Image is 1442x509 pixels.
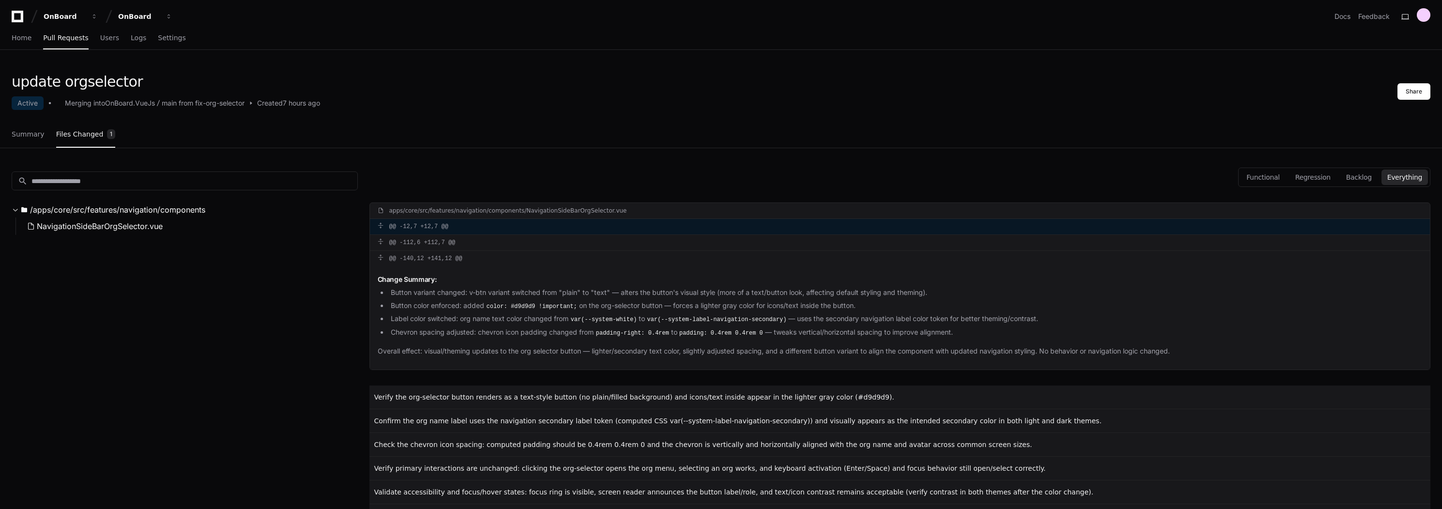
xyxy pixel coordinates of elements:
[374,488,1093,496] span: Validate accessibility and focus/hover states: focus ring is visible, screen reader announces the...
[645,315,788,324] code: var(--system-label-navigation-secondary)
[21,204,27,216] svg: Directory
[1289,170,1336,185] button: Regression
[105,98,155,108] div: OnBoard.VueJs
[43,27,88,49] a: Pull Requests
[100,35,119,41] span: Users
[388,287,1423,298] li: Button variant changed: v-btn variant switched from "plain" to "text" — alters the button's visua...
[484,302,579,311] code: color: #d9d9d9 !important;
[43,35,88,41] span: Pull Requests
[12,27,31,49] a: Home
[283,98,320,108] span: 7 hours ago
[388,313,1423,325] li: Label color switched: org name text color changed from to — uses the secondary navigation label c...
[1241,170,1286,185] button: Functional
[107,129,115,139] span: 1
[40,8,102,25] button: OnBoard
[131,27,146,49] a: Logs
[30,204,205,216] span: /apps/core/src/features/navigation/components
[12,35,31,41] span: Home
[12,96,44,110] div: Active
[257,98,283,108] span: Created
[100,27,119,49] a: Users
[388,300,1423,312] li: Button color enforced: added on the org-selector button — forces a lighter gray color for icons/t...
[118,12,160,21] div: OnBoard
[114,8,176,25] button: OnBoard
[56,131,104,137] span: Files Changed
[18,176,28,186] mat-icon: search
[388,327,1423,339] li: Chevron spacing adjusted: chevron icon padding changed from to — tweaks vertical/horizontal spaci...
[12,131,45,137] span: Summary
[12,202,358,217] button: /apps/core/src/features/navigation/components
[44,12,85,21] div: OnBoard
[370,235,1430,250] div: @@ -112,6 +112,7 @@
[37,220,163,232] span: NavigationSideBarOrgSelector.vue
[594,329,671,338] code: padding-right: 0.4rem
[374,417,1102,425] span: Confirm the org name label uses the navigation secondary label token (computed CSS var(--system-l...
[12,73,320,91] h1: update orgselector
[374,441,1032,448] span: Check the chevron icon spacing: computed padding should be 0.4rem 0.4rem 0 and the chevron is ver...
[568,315,639,324] code: var(--system-white)
[158,35,185,41] span: Settings
[65,98,105,108] div: Merging into
[378,346,1423,357] p: Overall effect: visual/theming updates to the org selector button — lighter/secondary text color,...
[1335,12,1350,21] a: Docs
[162,98,245,108] div: main from fix-org-selector
[1397,83,1430,100] button: Share
[1381,170,1428,185] button: Everything
[370,251,1430,266] div: @@ -140,12 +141,12 @@
[374,464,1046,472] span: Verify primary interactions are unchanged: clicking the org-selector opens the org menu, selectin...
[131,35,146,41] span: Logs
[389,207,627,215] div: apps/core/src/features/navigation/components/NavigationSideBarOrgSelector.vue
[378,275,437,283] span: Change Summary:
[1358,12,1390,21] button: Feedback
[370,219,1430,234] div: @@ -12,7 +12,7 @@
[677,329,765,338] code: padding: 0.4rem 0.4rem 0
[374,393,894,401] span: Verify the org-selector button renders as a text-style button (no plain/filled background) and ic...
[23,217,352,235] button: NavigationSideBarOrgSelector.vue
[1340,170,1378,185] button: Backlog
[158,27,185,49] a: Settings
